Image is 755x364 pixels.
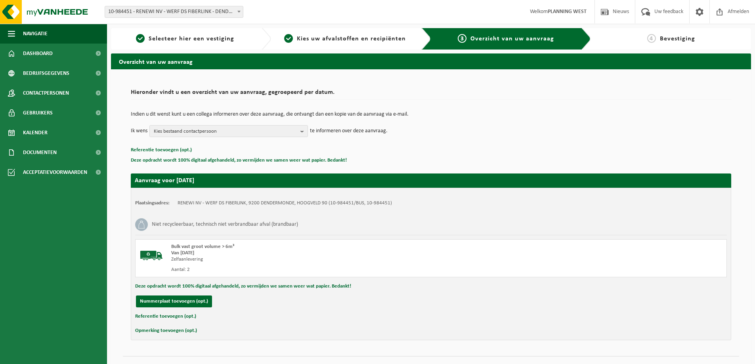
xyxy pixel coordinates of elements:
[284,34,293,43] span: 2
[23,162,87,182] span: Acceptatievoorwaarden
[310,125,388,137] p: te informeren over deze aanvraag.
[154,126,297,137] span: Kies bestaand contactpersoon
[297,36,406,42] span: Kies uw afvalstoffen en recipiënten
[171,256,463,263] div: Zelfaanlevering
[171,267,463,273] div: Aantal: 2
[23,24,48,44] span: Navigatie
[135,326,197,336] button: Opmerking toevoegen (opt.)
[4,347,132,364] iframe: chat widget
[23,63,69,83] span: Bedrijfsgegevens
[131,89,731,100] h2: Hieronder vindt u een overzicht van uw aanvraag, gegroepeerd per datum.
[135,177,194,184] strong: Aanvraag voor [DATE]
[135,311,196,322] button: Referentie toevoegen (opt.)
[115,34,255,44] a: 1Selecteer hier een vestiging
[548,9,587,15] strong: PLANNING WEST
[470,36,554,42] span: Overzicht van uw aanvraag
[140,244,163,267] img: BL-SO-LV.png
[136,295,212,307] button: Nummerplaat toevoegen (opt.)
[149,125,308,137] button: Kies bestaand contactpersoon
[105,6,243,17] span: 10-984451 - RENEWI NV - WERF DS FIBERLINK - DENDERMONDE
[135,281,351,292] button: Deze opdracht wordt 100% digitaal afgehandeld, zo vermijden we samen weer wat papier. Bedankt!
[23,44,53,63] span: Dashboard
[105,6,243,18] span: 10-984451 - RENEWI NV - WERF DS FIBERLINK - DENDERMONDE
[135,200,170,206] strong: Plaatsingsadres:
[171,244,234,249] span: Bulk vast groot volume > 6m³
[131,145,192,155] button: Referentie toevoegen (opt.)
[149,36,234,42] span: Selecteer hier een vestiging
[23,83,69,103] span: Contactpersonen
[458,34,466,43] span: 3
[23,123,48,143] span: Kalender
[131,125,147,137] p: Ik wens
[275,34,415,44] a: 2Kies uw afvalstoffen en recipiënten
[136,34,145,43] span: 1
[647,34,656,43] span: 4
[131,155,347,166] button: Deze opdracht wordt 100% digitaal afgehandeld, zo vermijden we samen weer wat papier. Bedankt!
[23,103,53,123] span: Gebruikers
[660,36,695,42] span: Bevestiging
[152,218,298,231] h3: Niet recycleerbaar, technisch niet verbrandbaar afval (brandbaar)
[131,112,731,117] p: Indien u dit wenst kunt u een collega informeren over deze aanvraag, die ontvangt dan een kopie v...
[178,200,392,206] td: RENEWI NV - WERF DS FIBERLINK, 9200 DENDERMONDE, HOOGVELD 90 (10-984451/BUS, 10-984451)
[111,53,751,69] h2: Overzicht van uw aanvraag
[23,143,57,162] span: Documenten
[171,250,194,255] strong: Van [DATE]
